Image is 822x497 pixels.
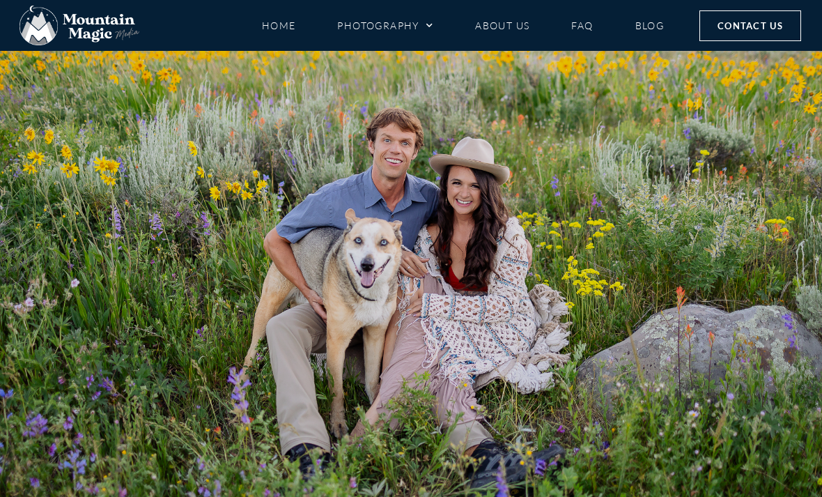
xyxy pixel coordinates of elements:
[699,10,801,41] a: Contact Us
[20,6,139,46] img: Mountain Magic Media photography logo Crested Butte Photographer
[262,13,665,38] nav: Menu
[262,13,296,38] a: Home
[571,13,593,38] a: FAQ
[635,13,665,38] a: Blog
[718,18,783,33] span: Contact Us
[337,13,433,38] a: Photography
[475,13,529,38] a: About Us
